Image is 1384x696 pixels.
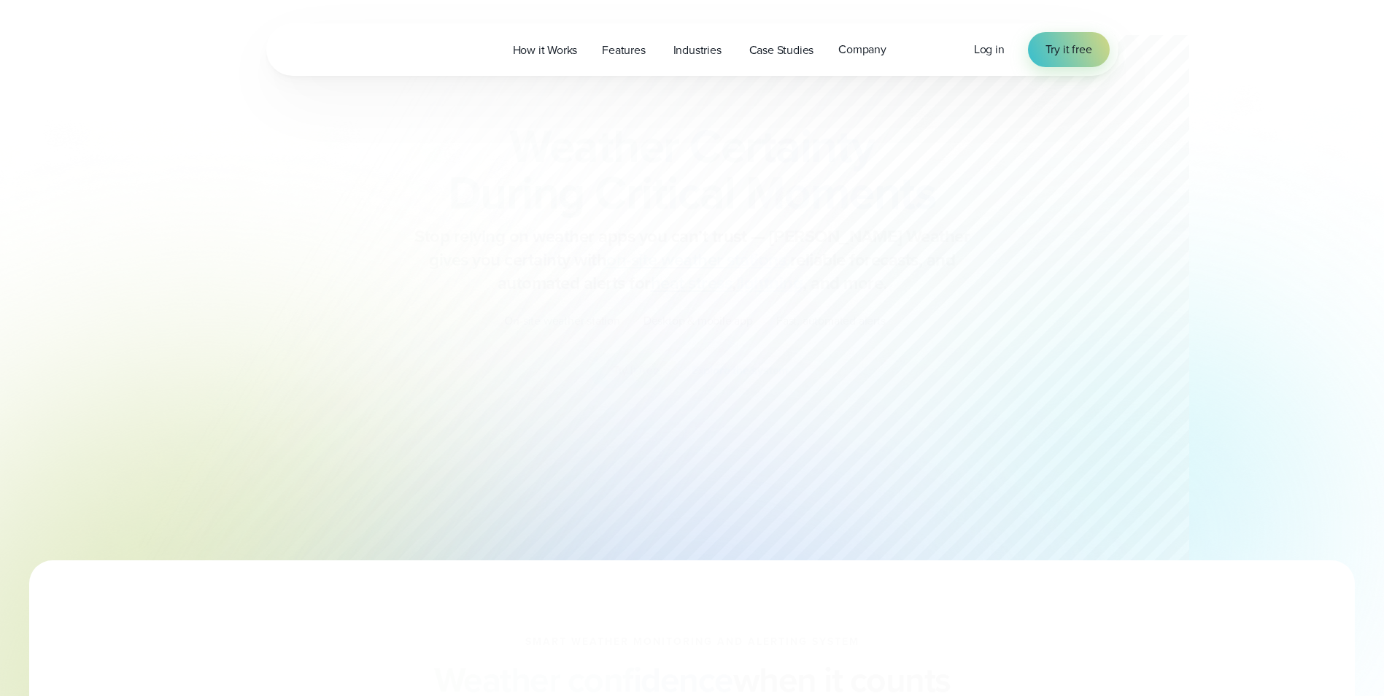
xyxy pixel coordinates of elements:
[602,42,645,59] span: Features
[749,42,814,59] span: Case Studies
[737,35,827,65] a: Case Studies
[838,41,886,58] span: Company
[513,42,578,59] span: How it Works
[1028,32,1110,67] a: Try it free
[500,35,590,65] a: How it Works
[974,41,1005,58] a: Log in
[1045,41,1092,58] span: Try it free
[673,42,722,59] span: Industries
